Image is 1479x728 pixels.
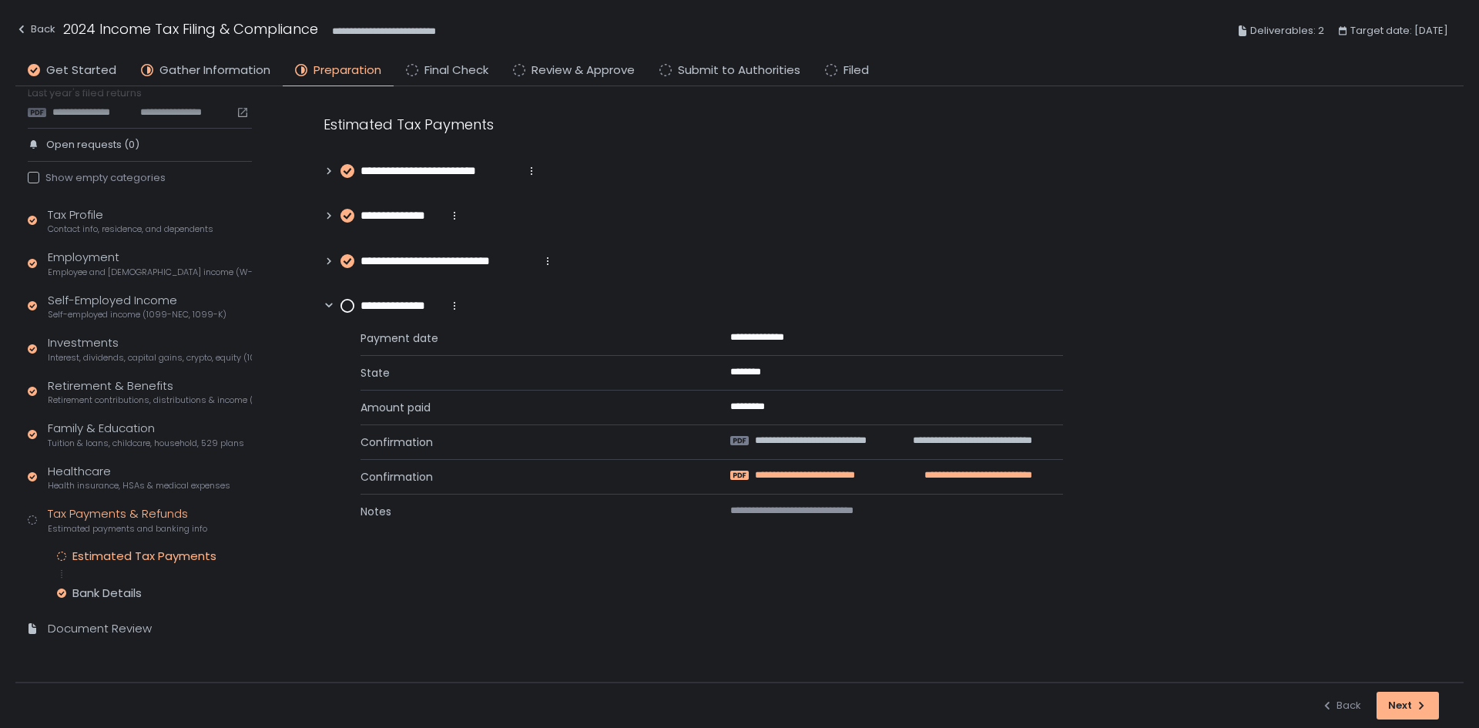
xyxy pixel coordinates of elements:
[314,62,381,79] span: Preparation
[361,469,693,485] span: Confirmation
[48,223,213,235] span: Contact info, residence, and dependents
[361,400,693,415] span: Amount paid
[1388,699,1427,713] div: Next
[48,505,207,535] div: Tax Payments & Refunds
[1250,22,1324,40] span: Deliverables: 2
[48,309,226,320] span: Self-employed income (1099-NEC, 1099-K)
[15,20,55,39] div: Back
[678,62,800,79] span: Submit to Authorities
[72,549,216,564] div: Estimated Tax Payments
[48,206,213,236] div: Tax Profile
[15,18,55,44] button: Back
[843,62,869,79] span: Filed
[46,138,139,152] span: Open requests (0)
[48,463,230,492] div: Healthcare
[48,334,252,364] div: Investments
[28,86,252,119] div: Last year's filed returns
[46,62,116,79] span: Get Started
[48,267,252,278] span: Employee and [DEMOGRAPHIC_DATA] income (W-2s)
[1377,692,1439,720] button: Next
[63,18,318,39] h1: 2024 Income Tax Filing & Compliance
[424,62,488,79] span: Final Check
[48,249,252,278] div: Employment
[48,377,252,407] div: Retirement & Benefits
[1321,692,1361,720] button: Back
[48,620,152,638] div: Document Review
[532,62,635,79] span: Review & Approve
[48,292,226,321] div: Self-Employed Income
[1350,22,1448,40] span: Target date: [DATE]
[48,352,252,364] span: Interest, dividends, capital gains, crypto, equity (1099s, K-1s)
[159,62,270,79] span: Gather Information
[361,434,693,450] span: Confirmation
[1321,699,1361,713] div: Back
[72,585,142,601] div: Bank Details
[324,114,1063,135] div: Estimated Tax Payments
[48,394,252,406] span: Retirement contributions, distributions & income (1099-R, 5498)
[361,330,693,346] span: Payment date
[361,365,693,381] span: State
[48,480,230,491] span: Health insurance, HSAs & medical expenses
[361,504,693,519] span: Notes
[48,438,244,449] span: Tuition & loans, childcare, household, 529 plans
[48,420,244,449] div: Family & Education
[48,523,207,535] span: Estimated payments and banking info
